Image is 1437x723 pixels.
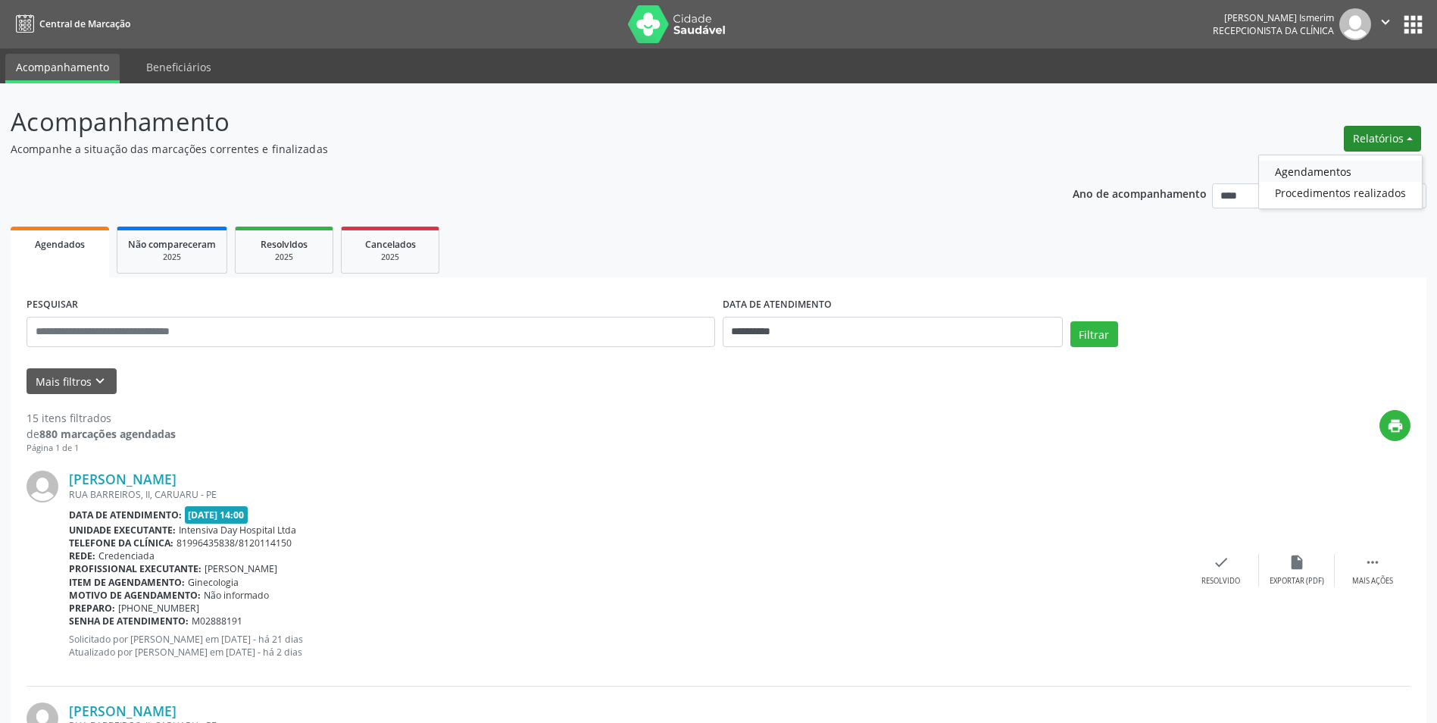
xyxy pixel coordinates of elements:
div: Mais ações [1352,576,1393,587]
a: Beneficiários [136,54,222,80]
button: apps [1400,11,1426,38]
b: Motivo de agendamento: [69,589,201,602]
div: [PERSON_NAME] Ismerim [1213,11,1334,24]
a: Acompanhamento [5,54,120,83]
div: Exportar (PDF) [1270,576,1324,587]
span: Recepcionista da clínica [1213,24,1334,37]
b: Unidade executante: [69,524,176,537]
a: Procedimentos realizados [1259,182,1422,203]
b: Rede: [69,549,95,562]
ul: Relatórios [1258,155,1423,209]
p: Solicitado por [PERSON_NAME] em [DATE] - há 21 dias Atualizado por [PERSON_NAME] em [DATE] - há 2... [69,633,1183,659]
label: DATA DE ATENDIMENTO [723,293,832,317]
span: Central de Marcação [39,17,130,30]
p: Ano de acompanhamento [1073,183,1207,202]
i: insert_drive_file [1289,554,1305,571]
span: M02888191 [192,615,242,628]
img: img [1339,8,1371,40]
div: 2025 [128,252,216,263]
img: img [27,471,58,502]
span: Intensiva Day Hospital Ltda [179,524,296,537]
span: Ginecologia [188,576,239,589]
label: PESQUISAR [27,293,78,317]
b: Item de agendamento: [69,576,185,589]
span: [PERSON_NAME] [205,562,277,575]
b: Senha de atendimento: [69,615,189,628]
div: 2025 [246,252,322,263]
span: Não compareceram [128,238,216,251]
b: Data de atendimento: [69,509,182,521]
span: [PHONE_NUMBER] [118,602,199,615]
div: 15 itens filtrados [27,410,176,426]
a: Central de Marcação [11,11,130,36]
i: keyboard_arrow_down [92,373,108,390]
button: Filtrar [1070,321,1118,347]
span: Não informado [204,589,269,602]
div: RUA BARREIROS, II, CARUARU - PE [69,488,1183,501]
div: Resolvido [1201,576,1240,587]
button: Relatórios [1344,126,1421,152]
div: 2025 [352,252,428,263]
i: print [1387,418,1404,434]
i: check [1213,554,1229,571]
a: [PERSON_NAME] [69,471,177,487]
b: Profissional executante: [69,562,201,575]
span: Cancelados [365,238,416,251]
span: Resolvidos [261,238,308,251]
a: [PERSON_NAME] [69,703,177,719]
strong: 880 marcações agendadas [39,427,176,441]
p: Acompanhe a situação das marcações correntes e finalizadas [11,141,1001,157]
button: print [1379,410,1410,441]
i:  [1364,554,1381,571]
i:  [1377,14,1394,30]
button: Mais filtroskeyboard_arrow_down [27,368,117,395]
span: 81996435838/8120114150 [177,537,292,549]
a: Agendamentos [1259,161,1422,182]
div: de [27,426,176,442]
button:  [1371,8,1400,40]
span: Agendados [35,238,85,251]
b: Telefone da clínica: [69,537,173,549]
span: [DATE] 14:00 [185,506,248,524]
p: Acompanhamento [11,103,1001,141]
div: Página 1 de 1 [27,442,176,455]
span: Credenciada [98,549,155,562]
b: Preparo: [69,602,115,615]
